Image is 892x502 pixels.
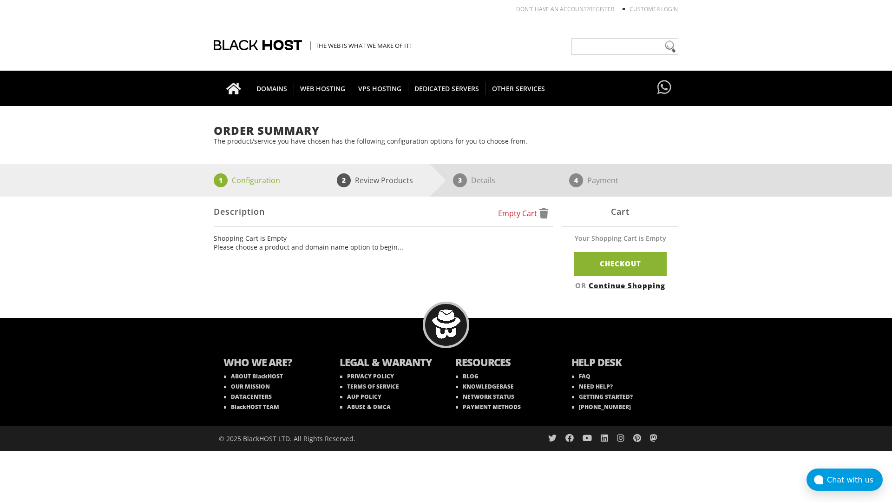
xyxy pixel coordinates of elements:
a: AUP POLICY [340,393,381,401]
a: DOMAINS [250,71,294,106]
a: OTHER SERVICES [485,71,551,106]
b: LEGAL & WARANTY [340,355,437,371]
a: NETWORK STATUS [456,393,514,401]
a: DATACENTERS [224,393,272,401]
span: WEB HOSTING [294,82,352,95]
a: GETTING STARTED? [572,393,633,401]
div: OR [562,281,678,290]
a: KNOWLEDGEBASE [456,383,514,390]
b: HELP DESK [571,355,669,371]
a: OUR MISSION [224,383,270,390]
div: Description [214,197,553,227]
a: NEED HELP? [572,383,613,390]
a: REGISTER [589,5,614,13]
span: 2 [337,173,351,187]
div: © 2025 BlackHOST LTD. All Rights Reserved. [219,426,441,451]
p: Review Products [355,173,413,187]
span: 4 [569,173,583,187]
p: Configuration [232,173,280,187]
a: ABOUT BlackHOST [224,372,283,380]
img: BlackHOST mascont, Blacky. [432,310,461,339]
a: TERMS OF SERVICE [340,383,399,390]
a: PRIVACY POLICY [340,372,394,380]
a: Checkout [574,252,667,276]
a: BlackHOST TEAM [224,403,279,411]
ul: Shopping Cart is Empty Please choose a product and domain name option to begin... [214,234,553,251]
a: WEB HOSTING [294,71,352,106]
span: OTHER SERVICES [485,82,551,95]
p: Payment [587,173,618,187]
span: DEDICATED SERVERS [408,82,486,95]
div: Cart [562,197,678,227]
span: The Web is what we make of it! [310,41,411,50]
div: Chat with us [827,476,883,484]
a: Go to homepage [217,71,250,106]
button: Chat with us [807,469,883,491]
span: DOMAINS [250,82,294,95]
p: The product/service you have chosen has the following configuration options for you to choose from. [214,137,678,145]
span: 1 [214,173,228,187]
a: [PHONE_NUMBER] [572,403,631,411]
b: WHO WE ARE? [223,355,321,371]
a: DEDICATED SERVERS [408,71,486,106]
a: BLOG [456,372,479,380]
a: Empty Cart [498,208,548,218]
span: 3 [453,173,467,187]
a: PAYMENT METHODS [456,403,521,411]
a: Continue Shopping [589,281,665,290]
input: Need help? [571,38,678,55]
a: ABUSE & DMCA [340,403,391,411]
li: Don't have an account? [502,5,614,13]
a: Have questions? [655,71,674,105]
a: FAQ [572,372,590,380]
h1: Order Summary [214,125,678,137]
span: VPS HOSTING [352,82,408,95]
a: VPS HOSTING [352,71,408,106]
div: Your Shopping Cart is Empty [562,234,678,252]
b: RESOURCES [455,355,553,371]
p: Details [471,173,495,187]
a: Customer Login [630,5,678,13]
